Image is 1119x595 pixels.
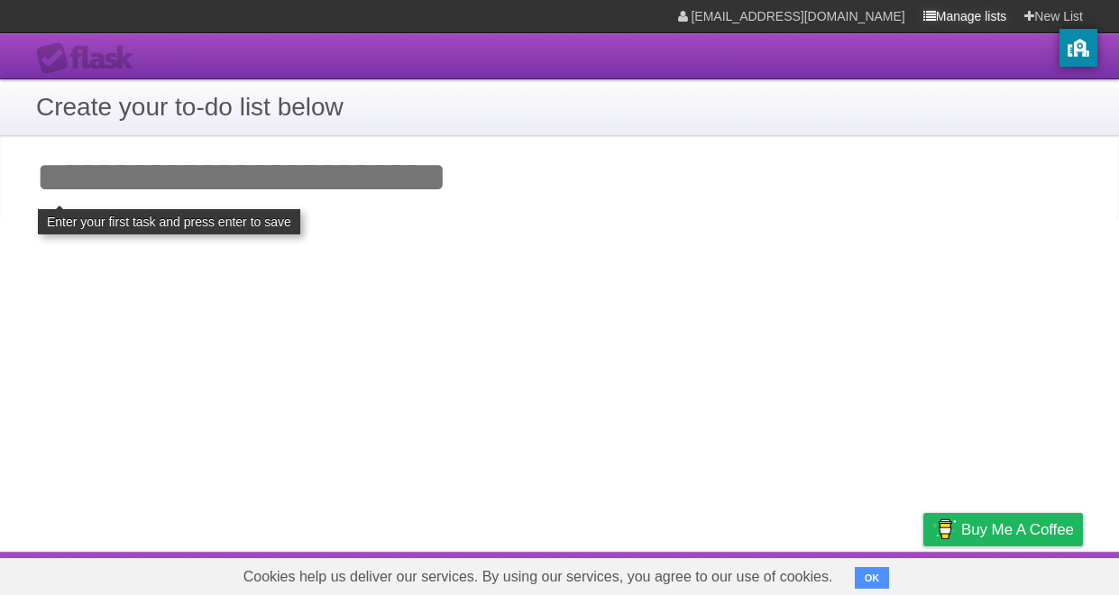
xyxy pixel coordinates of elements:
span: Cookies help us deliver our services. By using our services, you agree to our use of cookies. [225,559,851,595]
a: Suggest a feature [969,556,1083,590]
div: Flask [36,42,144,75]
button: OK [855,567,890,589]
a: Developers [743,556,816,590]
a: Terms [839,556,878,590]
img: Buy me a coffee [932,514,957,545]
a: About [683,556,721,590]
a: Buy me a coffee [923,513,1083,546]
span: Buy me a coffee [961,514,1074,545]
a: Privacy [900,556,947,590]
h1: Create your to-do list below [36,88,1083,126]
button: privacy banner [1059,29,1097,67]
